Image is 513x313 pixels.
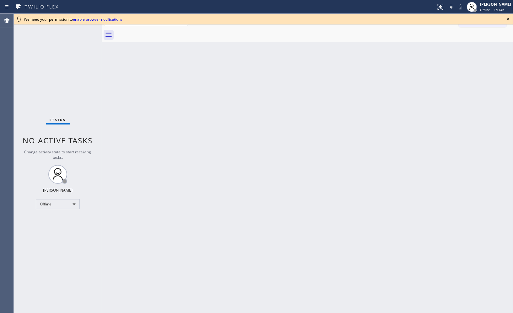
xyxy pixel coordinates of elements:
[43,188,73,193] div: [PERSON_NAME]
[50,118,66,122] span: Status
[480,8,504,12] span: Offline | 1d 14h
[73,17,122,22] a: enable browser notifications
[36,199,80,209] div: Offline
[23,135,93,146] span: No active tasks
[24,17,122,22] span: We need your permission to
[456,3,465,11] button: Mute
[24,149,91,160] span: Change activity state to start receiving tasks.
[480,2,511,7] div: [PERSON_NAME]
